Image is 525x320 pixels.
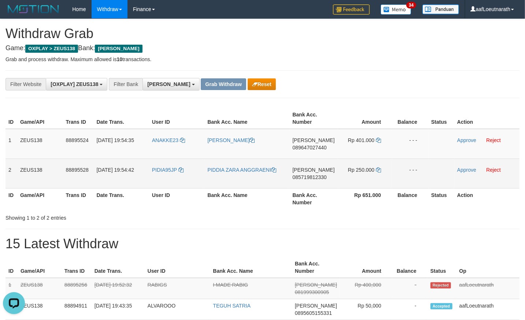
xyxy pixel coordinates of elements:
th: Balance [392,108,428,129]
th: Action [454,188,520,209]
th: Bank Acc. Name [204,188,289,209]
td: 1 [5,129,17,159]
th: Status [428,108,454,129]
a: Approve [457,137,476,143]
button: [OXPLAY] ZEUS138 [46,78,107,90]
th: Amount [338,108,392,129]
th: Trans ID [62,257,92,278]
td: Rp 400,000 [340,278,392,299]
span: Copy 089647027440 to clipboard [292,145,326,150]
td: 88895256 [62,278,92,299]
span: Rejected [430,282,451,289]
span: PIDIA95JP [152,167,177,173]
th: Game/API [17,108,63,129]
td: 88894911 [62,299,92,320]
a: Copy 401000 to clipboard [376,137,381,143]
span: Accepted [430,303,452,309]
a: TEGUH SATRIA [213,303,250,309]
td: RABIGS [145,278,210,299]
th: Trans ID [63,108,94,129]
td: - - - [392,129,428,159]
td: ALVAROOO [145,299,210,320]
th: Game/API [18,257,62,278]
a: ANAKKE23 [152,137,185,143]
th: Amount [340,257,392,278]
a: Reject [486,137,501,143]
th: Bank Acc. Name [204,108,289,129]
span: [PERSON_NAME] [292,167,334,173]
th: ID [5,108,17,129]
span: [PERSON_NAME] [295,282,337,288]
span: Copy 081999300905 to clipboard [295,289,329,295]
img: MOTION_logo.png [5,4,61,15]
h4: Game: Bank: [5,45,520,52]
div: Showing 1 to 2 of 2 entries [5,211,213,222]
th: Op [456,257,520,278]
th: Action [454,108,520,129]
button: Grab Withdraw [201,78,246,90]
td: 1 [5,278,18,299]
div: Filter Website [5,78,46,90]
span: Rp 401.000 [348,137,374,143]
strong: 10 [117,56,122,62]
th: Date Trans. [94,108,149,129]
td: ZEUS138 [18,278,62,299]
th: ID [5,188,17,209]
td: - - - [392,159,428,188]
span: [DATE] 19:54:35 [97,137,134,143]
span: Copy 0895605155331 to clipboard [295,310,332,316]
th: Bank Acc. Number [292,257,340,278]
th: ID [5,257,18,278]
span: OXPLAY > ZEUS138 [25,45,78,53]
td: ZEUS138 [17,159,63,188]
span: 88895524 [66,137,89,143]
span: ANAKKE23 [152,137,178,143]
td: 2 [5,159,17,188]
th: Bank Acc. Number [289,188,337,209]
span: [PERSON_NAME] [95,45,142,53]
th: Balance [392,257,428,278]
th: Status [428,188,454,209]
h1: 15 Latest Withdraw [5,237,520,251]
th: User ID [149,108,204,129]
td: Rp 50,000 [340,299,392,320]
a: Reject [486,167,501,173]
th: Rp 651.000 [338,188,392,209]
a: Approve [457,167,476,173]
span: 88895528 [66,167,89,173]
span: [PERSON_NAME] [295,303,337,309]
th: Date Trans. [94,188,149,209]
th: Balance [392,188,428,209]
td: [DATE] 19:43:35 [92,299,145,320]
a: Copy 250000 to clipboard [376,167,381,173]
th: User ID [145,257,210,278]
img: Button%20Memo.svg [381,4,411,15]
td: - [392,299,428,320]
th: Date Trans. [92,257,145,278]
img: panduan.png [422,4,459,14]
span: [PERSON_NAME] [292,137,334,143]
span: 34 [406,2,416,8]
a: [PERSON_NAME] [207,137,255,143]
td: aafLoeutnarath [456,299,520,320]
td: [DATE] 19:52:32 [92,278,145,299]
span: [DATE] 19:54:42 [97,167,134,173]
td: ZEUS138 [18,299,62,320]
span: Copy 085719812330 to clipboard [292,174,326,180]
button: Reset [248,78,276,90]
th: Game/API [17,188,63,209]
th: Bank Acc. Number [289,108,337,129]
td: aafLoeutnarath [456,278,520,299]
span: Rp 250.000 [348,167,374,173]
h1: Withdraw Grab [5,26,520,41]
a: PIDIA95JP [152,167,184,173]
span: [PERSON_NAME] [147,81,190,87]
a: PIDDIA ZARA ANGGRAENI [207,167,276,173]
th: User ID [149,188,204,209]
td: - [392,278,428,299]
button: [PERSON_NAME] [143,78,199,90]
td: ZEUS138 [17,129,63,159]
a: I MADE RABIG [213,282,248,288]
th: Bank Acc. Name [210,257,292,278]
p: Grab and process withdraw. Maximum allowed is transactions. [5,56,520,63]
